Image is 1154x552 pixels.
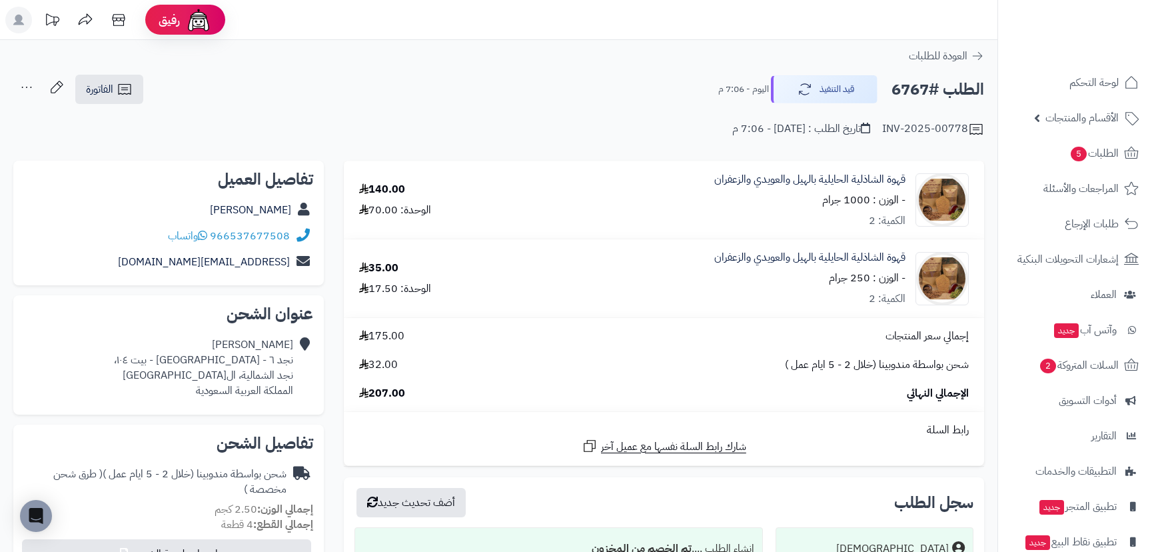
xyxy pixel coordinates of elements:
a: [PERSON_NAME] [210,202,291,218]
a: واتساب [168,228,207,244]
span: جديد [1039,500,1064,515]
a: [EMAIL_ADDRESS][DOMAIN_NAME] [118,254,290,270]
span: التطبيقات والخدمات [1035,462,1117,481]
div: 140.00 [359,182,405,197]
div: الكمية: 2 [869,213,905,229]
span: إجمالي سعر المنتجات [885,329,969,344]
a: قهوة الشاذلية الحايلية بالهيل والعويدي والزعفران [714,250,905,265]
div: الكمية: 2 [869,291,905,307]
a: 966537677508 [210,228,290,244]
span: الطلبات [1069,144,1119,163]
a: العملاء [1006,279,1146,311]
span: لوحة التحكم [1069,73,1119,92]
img: ai-face.png [185,7,212,33]
strong: إجمالي القطع: [253,517,313,533]
span: العملاء [1091,285,1117,304]
h3: سجل الطلب [894,495,973,511]
span: إشعارات التحويلات البنكية [1017,250,1119,269]
span: الأقسام والمنتجات [1045,109,1119,127]
a: التطبيقات والخدمات [1006,455,1146,487]
h2: الطلب #6767 [891,76,984,103]
span: شارك رابط السلة نفسها مع عميل آخر [601,439,746,455]
div: 35.00 [359,261,398,276]
span: 207.00 [359,386,405,401]
div: INV-2025-00778 [882,121,984,137]
a: وآتس آبجديد [1006,314,1146,346]
div: تاريخ الطلب : [DATE] - 7:06 م [732,121,870,137]
span: 5 [1071,147,1087,161]
a: المراجعات والأسئلة [1006,173,1146,205]
small: - الوزن : 250 جرام [829,270,905,286]
strong: إجمالي الوزن: [257,501,313,517]
div: رابط السلة [349,423,979,438]
span: العودة للطلبات [909,48,967,64]
span: شحن بواسطة مندوبينا (خلال 2 - 5 ايام عمل ) [785,357,969,373]
span: السلات المتروكة [1039,356,1119,375]
a: أدوات التسويق [1006,385,1146,417]
span: أدوات التسويق [1059,391,1117,410]
span: جديد [1025,535,1050,550]
a: تحديثات المنصة [35,7,69,37]
div: شحن بواسطة مندوبينا (خلال 2 - 5 ايام عمل ) [24,467,287,497]
span: طلبات الإرجاع [1065,215,1119,233]
span: تطبيق نقاط البيع [1024,533,1117,551]
a: تطبيق المتجرجديد [1006,491,1146,523]
span: الإجمالي النهائي [907,386,969,401]
small: 4 قطعة [221,517,313,533]
a: قهوة الشاذلية الحايلية بالهيل والعويدي والزعفران [714,172,905,187]
a: التقارير [1006,420,1146,452]
span: المراجعات والأسئلة [1043,179,1119,198]
div: Open Intercom Messenger [20,500,52,532]
span: الفاتورة [86,81,113,97]
h2: تفاصيل الشحن [24,435,313,451]
a: لوحة التحكم [1006,67,1146,99]
a: الفاتورة [75,75,143,104]
img: 1704009880-WhatsApp%20Image%202023-12-31%20at%209.42.12%20AM%20(1)-90x90.jpeg [916,252,968,305]
span: رفيق [159,12,180,28]
span: ( طرق شحن مخصصة ) [53,466,287,497]
h2: عنوان الشحن [24,306,313,322]
a: السلات المتروكة2 [1006,349,1146,381]
a: شارك رابط السلة نفسها مع عميل آخر [582,438,746,455]
a: إشعارات التحويلات البنكية [1006,243,1146,275]
h2: تفاصيل العميل [24,171,313,187]
span: 2 [1040,359,1056,373]
span: جديد [1054,323,1079,338]
span: 32.00 [359,357,398,373]
a: الطلبات5 [1006,137,1146,169]
div: الوحدة: 17.50 [359,281,431,297]
div: الوحدة: 70.00 [359,203,431,218]
a: طلبات الإرجاع [1006,208,1146,240]
small: 2.50 كجم [215,501,313,517]
span: 175.00 [359,329,404,344]
button: أضف تحديث جديد [356,488,466,517]
span: وآتس آب [1053,321,1117,339]
small: اليوم - 7:06 م [718,83,769,96]
img: 1704009880-WhatsApp%20Image%202023-12-31%20at%209.42.12%20AM%20(1)-90x90.jpeg [916,173,968,227]
button: قيد التنفيذ [771,75,877,103]
small: - الوزن : 1000 جرام [822,192,905,208]
span: التقارير [1091,427,1117,445]
div: [PERSON_NAME] نجد ٦ - [GEOGRAPHIC_DATA] - بيت ١٠٤، نجد الشمالية، ال[GEOGRAPHIC_DATA] المملكة العر... [114,337,293,398]
a: العودة للطلبات [909,48,984,64]
span: تطبيق المتجر [1038,497,1117,516]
